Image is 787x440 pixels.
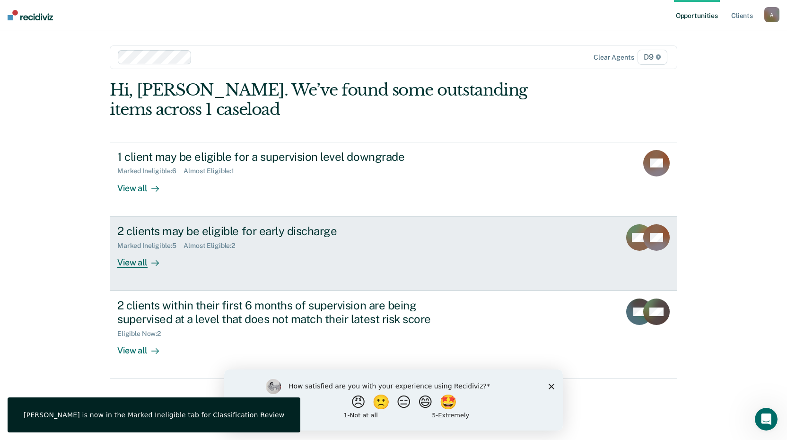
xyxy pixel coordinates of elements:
div: 1 client may be eligible for a supervision level downgrade [117,150,449,164]
div: Marked Ineligible : 5 [117,242,184,250]
iframe: Survey by Kim from Recidiviz [224,370,563,431]
div: Clear agents [594,53,634,62]
div: 2 clients within their first 6 months of supervision are being supervised at a level that does no... [117,299,449,326]
div: View all [117,337,170,356]
img: Recidiviz [8,10,53,20]
a: 2 clients may be eligible for early dischargeMarked Ineligible:5Almost Eligible:2View all [110,217,677,291]
a: 1 client may be eligible for a supervision level downgradeMarked Ineligible:6Almost Eligible:1Vie... [110,142,677,217]
div: Almost Eligible : 2 [184,242,243,250]
div: Hi, [PERSON_NAME]. We’ve found some outstanding items across 1 caseload [110,80,564,119]
div: [PERSON_NAME] is now in the Marked Ineligible tab for Classification Review [24,411,284,419]
div: Eligible Now : 2 [117,330,168,338]
button: A [764,7,779,22]
a: 2 clients within their first 6 months of supervision are being supervised at a level that does no... [110,291,677,379]
div: 2 clients may be eligible for early discharge [117,224,449,238]
iframe: Intercom live chat [755,408,778,431]
div: View all [117,249,170,268]
div: Almost Eligible : 1 [184,167,242,175]
div: Marked Ineligible : 6 [117,167,184,175]
span: D9 [638,50,667,65]
div: View all [117,175,170,194]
